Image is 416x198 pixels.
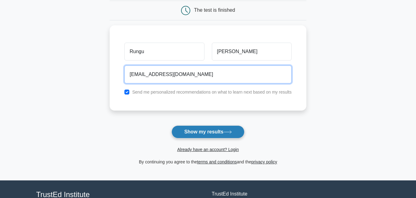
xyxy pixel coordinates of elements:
input: Email [124,65,292,83]
button: Show my results [172,125,244,138]
a: privacy policy [251,159,277,164]
div: The test is finished [194,7,235,13]
div: By continuing you agree to the and the [106,158,310,166]
input: Last name [212,43,292,61]
a: terms and conditions [197,159,237,164]
label: Send me personalized recommendations on what to learn next based on my results [132,90,292,95]
a: Already have an account? Login [177,147,239,152]
input: First name [124,43,204,61]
